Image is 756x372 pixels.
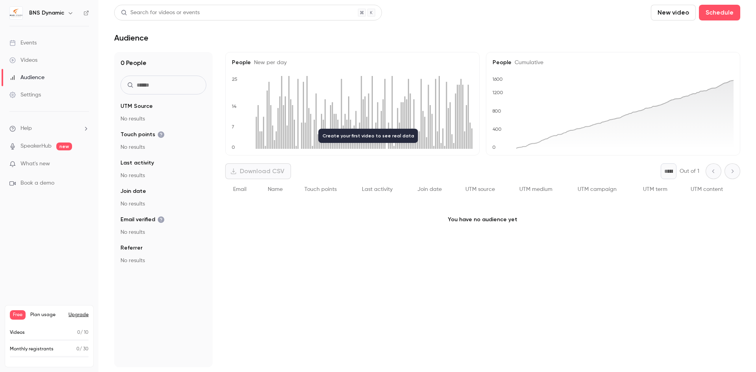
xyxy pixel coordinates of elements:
text: 400 [493,126,502,132]
span: Last activity [362,187,393,192]
p: Monthly registrants [10,346,54,353]
span: What's new [20,160,50,168]
div: Search for videos or events [121,9,200,17]
span: Plan usage [30,312,64,318]
text: 0 [492,144,496,150]
p: No results [120,172,206,180]
text: 14 [232,104,237,109]
text: 1200 [492,90,503,95]
span: Name [268,187,283,192]
span: UTM campaign [578,187,617,192]
text: 7 [232,124,234,130]
button: Upgrade [69,312,89,318]
span: 0 [76,347,80,352]
p: No results [120,143,206,151]
span: new [56,143,72,150]
li: help-dropdown-opener [9,124,89,133]
text: 25 [232,76,237,82]
p: You have no audience yet [225,200,740,239]
iframe: Noticeable Trigger [80,161,89,168]
h1: 0 People [120,58,206,68]
span: Referrer [120,244,143,252]
p: Videos [10,329,25,336]
div: Audience [9,74,44,81]
span: Free [10,310,26,320]
p: No results [120,200,206,208]
span: UTM content [691,187,723,192]
span: UTM Source [120,102,153,110]
span: Join date [417,187,442,192]
a: SpeakerHub [20,142,52,150]
text: 1600 [492,76,503,82]
span: New per day [251,60,287,65]
span: UTM medium [519,187,552,192]
p: / 10 [77,329,89,336]
span: UTM term [643,187,667,192]
div: Videos [9,56,37,64]
h1: Audience [114,33,148,43]
span: Help [20,124,32,133]
span: Email verified [120,216,165,224]
p: Out of 1 [680,167,699,175]
p: / 30 [76,346,89,353]
span: Join date [120,187,146,195]
p: No results [120,115,206,123]
h5: People [232,59,473,67]
div: Events [9,39,37,47]
span: Book a demo [20,179,54,187]
text: 0 [232,144,235,150]
span: Last activity [120,159,154,167]
p: No results [120,257,206,265]
button: Schedule [699,5,740,20]
div: People list [225,179,740,200]
span: Touch points [304,187,337,192]
button: New video [651,5,696,20]
div: Settings [9,91,41,99]
h6: BNS Dynamic [29,9,64,17]
span: Cumulative [511,60,543,65]
h5: People [493,59,734,67]
p: No results [120,228,206,236]
span: 0 [77,330,80,335]
span: Touch points [120,131,165,139]
span: UTM source [465,187,495,192]
span: Email [233,187,246,192]
text: 800 [492,108,501,114]
img: BNS Dynamic [10,7,22,19]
